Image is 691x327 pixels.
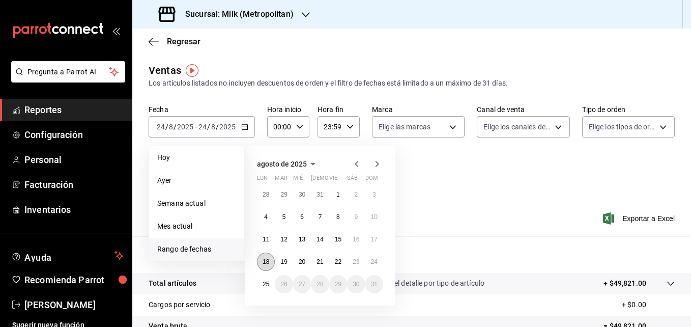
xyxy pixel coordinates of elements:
[149,78,675,89] div: Los artículos listados no incluyen descuentos de orden y el filtro de fechas está limitado a un m...
[195,123,197,131] span: -
[177,8,294,20] h3: Sucursal: Milk (Metropolitan)
[24,178,124,192] span: Facturación
[149,37,200,46] button: Regresar
[347,230,365,249] button: 16 de agosto de 2025
[335,258,341,265] abbr: 22 de agosto de 2025
[257,175,268,185] abbr: lunes
[371,281,378,288] abbr: 31 de agosto de 2025
[353,236,359,243] abbr: 16 de agosto de 2025
[365,185,383,204] button: 3 de agosto de 2025
[216,123,219,131] span: /
[24,250,110,262] span: Ayuda
[257,160,307,168] span: agosto de 2025
[329,275,347,293] button: 29 de agosto de 2025
[353,281,359,288] abbr: 30 de agosto de 2025
[257,253,275,271] button: 18 de agosto de 2025
[293,253,311,271] button: 20 de agosto de 2025
[353,258,359,265] abbr: 23 de agosto de 2025
[299,236,305,243] abbr: 13 de agosto de 2025
[112,26,120,35] button: open_drawer_menu
[263,281,269,288] abbr: 25 de agosto de 2025
[280,236,287,243] abbr: 12 de agosto de 2025
[198,123,207,131] input: --
[24,203,124,216] span: Inventarios
[165,123,168,131] span: /
[275,275,293,293] button: 26 de agosto de 2025
[263,236,269,243] abbr: 11 de agosto de 2025
[149,63,181,78] div: Ventas
[316,191,323,198] abbr: 31 de julio de 2025
[335,281,341,288] abbr: 29 de agosto de 2025
[335,236,341,243] abbr: 15 de agosto de 2025
[329,185,347,204] button: 1 de agosto de 2025
[299,281,305,288] abbr: 27 de agosto de 2025
[311,275,329,293] button: 28 de agosto de 2025
[365,253,383,271] button: 24 de agosto de 2025
[299,191,305,198] abbr: 30 de julio de 2025
[316,236,323,243] abbr: 14 de agosto de 2025
[280,281,287,288] abbr: 26 de agosto de 2025
[329,253,347,271] button: 22 de agosto de 2025
[582,106,675,113] label: Tipo de orden
[316,258,323,265] abbr: 21 de agosto de 2025
[257,230,275,249] button: 11 de agosto de 2025
[275,185,293,204] button: 29 de julio de 2025
[275,175,287,185] abbr: martes
[275,253,293,271] button: 19 de agosto de 2025
[7,74,125,85] a: Pregunta a Parrot AI
[293,175,303,185] abbr: miércoles
[483,122,551,132] span: Elige los canales de venta
[263,258,269,265] abbr: 18 de agosto de 2025
[329,208,347,226] button: 8 de agosto de 2025
[24,153,124,167] span: Personal
[622,299,675,310] p: + $0.00
[336,191,340,198] abbr: 1 de agosto de 2025
[293,208,311,226] button: 6 de agosto de 2025
[300,213,304,221] abbr: 6 de agosto de 2025
[267,106,309,113] label: Hora inicio
[263,191,269,198] abbr: 28 de julio de 2025
[371,213,378,221] abbr: 10 de agosto de 2025
[24,298,124,312] span: [PERSON_NAME]
[24,128,124,142] span: Configuración
[257,185,275,204] button: 28 de julio de 2025
[149,106,255,113] label: Fecha
[24,273,124,287] span: Recomienda Parrot
[257,158,319,170] button: agosto de 2025
[24,103,124,117] span: Reportes
[167,37,200,46] span: Regresar
[347,275,365,293] button: 30 de agosto de 2025
[157,244,236,255] span: Rango de fechas
[311,253,329,271] button: 21 de agosto de 2025
[293,230,311,249] button: 13 de agosto de 2025
[168,123,174,131] input: --
[371,236,378,243] abbr: 17 de agosto de 2025
[365,275,383,293] button: 31 de agosto de 2025
[27,67,109,77] span: Pregunta a Parrot AI
[354,213,358,221] abbr: 9 de agosto de 2025
[280,258,287,265] abbr: 19 de agosto de 2025
[589,122,656,132] span: Elige los tipos de orden
[603,278,646,289] p: + $49,821.00
[354,191,358,198] abbr: 2 de agosto de 2025
[177,123,194,131] input: ----
[318,106,360,113] label: Hora fin
[329,230,347,249] button: 15 de agosto de 2025
[605,212,675,225] button: Exportar a Excel
[186,64,198,77] img: Tooltip marker
[477,106,569,113] label: Canal de venta
[311,230,329,249] button: 14 de agosto de 2025
[257,208,275,226] button: 4 de agosto de 2025
[379,122,430,132] span: Elige las marcas
[347,253,365,271] button: 23 de agosto de 2025
[336,213,340,221] abbr: 8 de agosto de 2025
[319,213,322,221] abbr: 7 de agosto de 2025
[156,123,165,131] input: --
[280,191,287,198] abbr: 29 de julio de 2025
[149,278,196,289] p: Total artículos
[275,208,293,226] button: 5 de agosto de 2025
[372,191,376,198] abbr: 3 de agosto de 2025
[211,123,216,131] input: --
[157,221,236,232] span: Mes actual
